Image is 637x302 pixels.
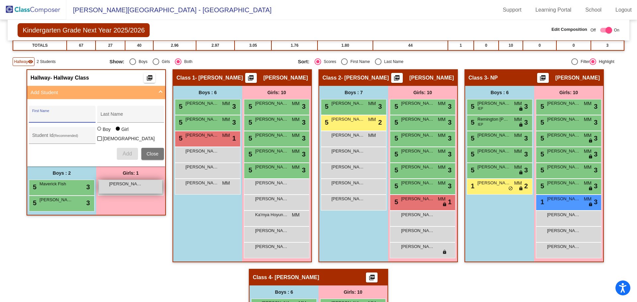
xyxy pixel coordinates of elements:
[401,132,434,139] span: [PERSON_NAME]
[614,27,619,33] span: On
[487,75,498,81] span: - NP
[477,100,511,107] span: [PERSON_NAME]
[39,181,73,187] span: Maverick Fish
[594,149,598,159] span: 3
[232,101,236,111] span: 3
[588,138,593,144] span: lock
[547,227,580,234] span: [PERSON_NAME]
[448,197,452,207] span: 1
[125,40,153,50] td: 40
[298,59,310,65] span: Sort:
[578,59,590,65] div: Filter
[323,103,328,110] span: 5
[468,75,487,81] span: Class 3
[159,59,170,65] div: Girls
[524,181,528,191] span: 2
[393,75,401,84] mat-icon: picture_as_pdf
[109,59,124,65] span: Show:
[66,5,272,15] span: [PERSON_NAME][GEOGRAPHIC_DATA] - [GEOGRAPHIC_DATA]
[147,151,159,156] span: Close
[591,40,624,50] td: 3
[247,119,252,126] span: 5
[13,40,67,50] td: TOTALS
[331,132,365,139] span: [PERSON_NAME]
[249,285,318,299] div: Boys : 6
[448,40,474,50] td: 1
[302,165,306,175] span: 3
[610,5,637,15] a: Logout
[438,180,446,187] span: MM
[524,133,528,143] span: 3
[584,116,592,123] span: MM
[448,117,452,127] span: 3
[185,164,219,170] span: [PERSON_NAME]
[438,100,446,107] span: MM
[331,148,365,154] span: [PERSON_NAME]
[86,182,90,192] span: 3
[594,101,598,111] span: 3
[222,132,230,139] span: MM
[448,165,452,175] span: 3
[50,75,89,81] span: - Hallway Class
[393,198,398,206] span: 5
[547,148,580,154] span: [PERSON_NAME]
[31,75,50,81] span: Hallway
[255,243,288,250] span: [PERSON_NAME]
[524,165,528,175] span: 3
[539,119,544,126] span: 5
[580,5,607,15] a: School
[153,40,196,50] td: 2.96
[109,58,293,65] mat-radio-group: Select an option
[465,86,534,99] div: Boys : 6
[255,196,288,202] span: [PERSON_NAME]
[591,27,596,33] span: Off
[292,211,300,218] span: MM
[401,196,434,202] span: [PERSON_NAME]
[27,99,165,166] div: Add Student
[401,227,434,234] span: [PERSON_NAME]
[27,86,165,99] mat-expansion-panel-header: Add Student
[519,122,523,128] span: lock
[594,181,598,191] span: 3
[401,164,434,170] span: [PERSON_NAME]
[469,166,474,174] span: 5
[584,196,592,203] span: MM
[539,166,544,174] span: 5
[539,182,544,190] span: 5
[539,75,547,84] mat-icon: picture_as_pdf
[67,40,95,50] td: 67
[122,151,132,156] span: Add
[438,116,446,123] span: MM
[141,148,164,160] button: Close
[584,148,592,155] span: MM
[103,126,111,133] div: Boy
[514,132,522,139] span: MM
[232,133,236,143] span: 1
[368,116,376,123] span: MM
[477,132,511,139] span: [PERSON_NAME]
[222,100,230,107] span: MM
[32,114,92,119] input: First Name
[393,182,398,190] span: 5
[331,196,365,202] span: [PERSON_NAME]
[177,75,195,81] span: Class 1
[196,40,235,50] td: 2.97
[514,148,522,155] span: MM
[438,196,446,203] span: MM
[584,164,592,171] span: MM
[31,89,154,96] mat-panel-title: Add Student
[302,117,306,127] span: 3
[292,164,300,171] span: MM
[222,116,230,123] span: MM
[442,250,447,255] span: lock
[109,181,142,187] span: [PERSON_NAME]
[537,73,549,83] button: Print Students Details
[292,132,300,139] span: MM
[514,116,522,123] span: MM
[401,180,434,186] span: [PERSON_NAME]
[181,59,192,65] div: Both
[271,40,318,50] td: 1.76
[519,170,523,175] span: lock
[438,164,446,171] span: MM
[478,122,483,127] span: IEP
